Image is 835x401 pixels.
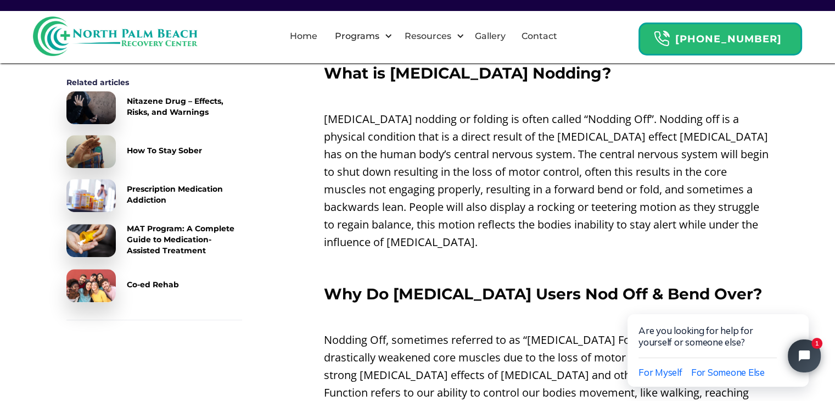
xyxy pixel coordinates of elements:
[324,87,769,105] p: ‍
[325,19,395,54] div: Programs
[66,77,242,88] div: Related articles
[127,223,242,256] div: MAT Program: A Complete Guide to Medication-Assisted Treatment
[401,30,453,43] div: Resources
[395,19,467,54] div: Resources
[66,91,242,124] a: Nitazene Drug – Effects, Risks, and Warnings
[324,64,611,82] strong: What is [MEDICAL_DATA] Nodding?
[127,145,202,156] div: How To Stay Sober
[653,30,670,47] img: Header Calendar Icons
[468,19,512,54] a: Gallery
[127,96,242,118] div: Nitazene Drug – Effects, Risks, and Warnings
[675,33,782,45] strong: [PHONE_NUMBER]
[66,269,242,302] a: Co-ed Rehab
[127,279,179,290] div: Co-ed Rehab
[324,285,762,303] strong: Why Do [MEDICAL_DATA] Users Nod Off & Bend Over?
[515,19,564,54] a: Contact
[332,30,382,43] div: Programs
[324,308,769,326] p: ‍
[604,280,835,401] iframe: Tidio Chat
[66,135,242,168] a: How To Stay Sober
[127,183,242,205] div: Prescription Medication Addiction
[66,179,242,212] a: Prescription Medication Addiction
[324,257,769,274] p: ‍
[638,17,802,55] a: Header Calendar Icons[PHONE_NUMBER]
[283,19,324,54] a: Home
[324,110,769,251] p: [MEDICAL_DATA] nodding or folding is often called “Nodding Off”. Nodding off is a physical condit...
[66,223,242,258] a: MAT Program: A Complete Guide to Medication-Assisted Treatment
